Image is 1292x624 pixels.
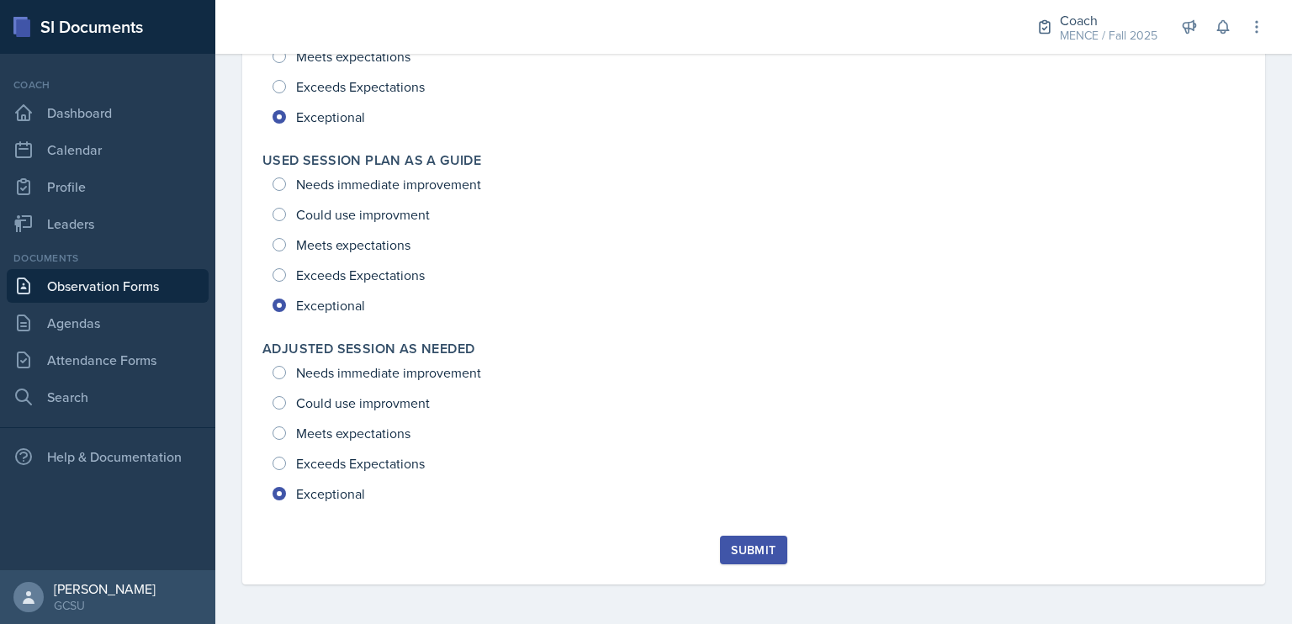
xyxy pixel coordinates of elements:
div: Coach [1060,10,1157,30]
button: Submit [720,536,786,564]
a: Calendar [7,133,209,167]
label: Used Session Plan As A Guide [262,152,481,169]
a: Dashboard [7,96,209,130]
a: Observation Forms [7,269,209,303]
a: Profile [7,170,209,204]
a: Agendas [7,306,209,340]
div: Coach [7,77,209,93]
div: Help & Documentation [7,440,209,473]
div: [PERSON_NAME] [54,580,156,597]
div: GCSU [54,597,156,614]
label: Adjusted Session As Needed [262,341,474,357]
div: MENCE / Fall 2025 [1060,27,1157,45]
div: Submit [731,543,776,557]
div: Documents [7,251,209,266]
a: Leaders [7,207,209,241]
a: Search [7,380,209,414]
a: Attendance Forms [7,343,209,377]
